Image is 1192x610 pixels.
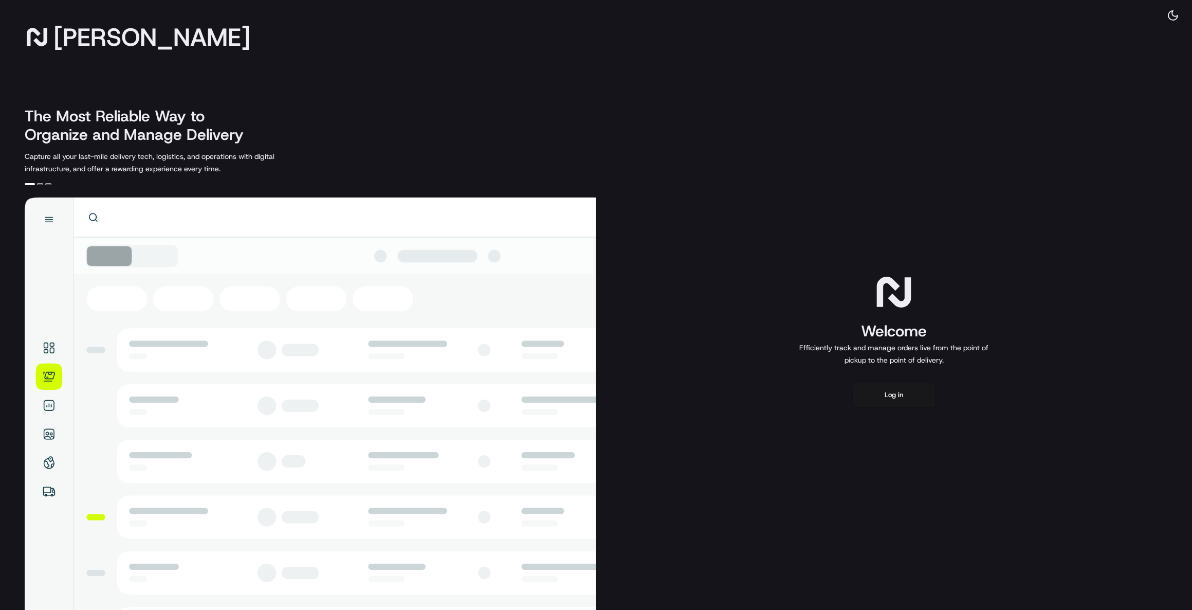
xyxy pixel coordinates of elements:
[795,342,993,366] p: Efficiently track and manage orders live from the point of pickup to the point of delivery.
[25,107,255,144] h2: The Most Reliable Way to Organize and Manage Delivery
[53,27,250,47] span: [PERSON_NAME]
[25,150,321,175] p: Capture all your last-mile delivery tech, logistics, and operations with digital infrastructure, ...
[853,383,935,407] button: Log in
[795,321,993,342] h1: Welcome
